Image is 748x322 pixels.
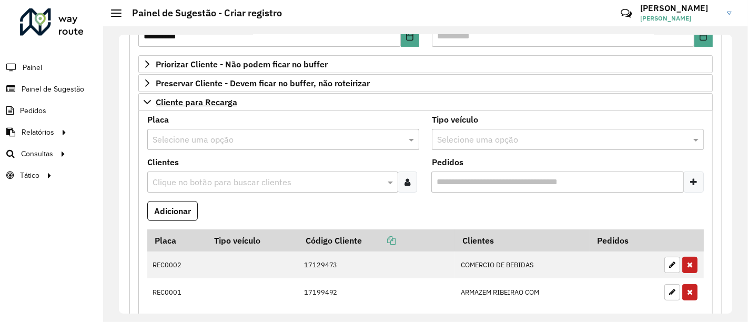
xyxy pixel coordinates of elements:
[22,84,84,95] span: Painel de Sugestão
[22,127,54,138] span: Relatórios
[156,98,237,106] span: Cliente para Recarga
[298,251,455,279] td: 17129473
[122,7,282,19] h2: Painel de Sugestão - Criar registro
[147,201,198,221] button: Adicionar
[20,170,39,181] span: Tático
[147,229,207,251] th: Placa
[455,251,590,279] td: COMERCIO DE BEBIDAS
[138,55,713,73] a: Priorizar Cliente - Não podem ficar no buffer
[432,156,463,168] label: Pedidos
[147,113,169,126] label: Placa
[455,278,590,306] td: ARMAZEM RIBEIRAO COM
[138,74,713,92] a: Preservar Cliente - Devem ficar no buffer, não roteirizar
[207,229,299,251] th: Tipo veículo
[455,229,590,251] th: Clientes
[156,60,328,68] span: Priorizar Cliente - Não podem ficar no buffer
[362,235,396,246] a: Copiar
[615,2,638,25] a: Contato Rápido
[298,278,455,306] td: 17199492
[147,156,179,168] label: Clientes
[21,148,53,159] span: Consultas
[590,229,659,251] th: Pedidos
[640,14,719,23] span: [PERSON_NAME]
[147,251,207,279] td: REC0002
[20,105,46,116] span: Pedidos
[138,93,713,111] a: Cliente para Recarga
[432,113,478,126] label: Tipo veículo
[401,26,419,47] button: Choose Date
[156,79,370,87] span: Preservar Cliente - Devem ficar no buffer, não roteirizar
[298,229,455,251] th: Código Cliente
[694,26,713,47] button: Choose Date
[640,3,719,13] h3: [PERSON_NAME]
[147,278,207,306] td: REC0001
[23,62,42,73] span: Painel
